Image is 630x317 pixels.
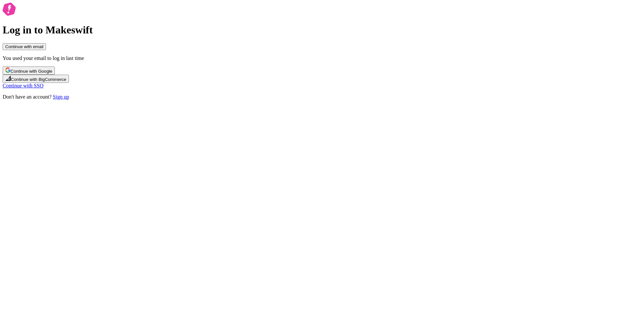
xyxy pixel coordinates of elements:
[3,75,69,83] button: Continue with BigCommerce
[3,94,627,100] p: Don't have an account?
[5,44,43,49] span: Continue with email
[3,83,43,88] a: Continue with SSO
[3,55,627,61] p: You used your email to log in last time
[11,77,66,82] span: Continue with BigCommerce
[3,66,55,75] button: Continue with Google
[10,69,52,74] span: Continue with Google
[3,24,627,36] h1: Log in to Makeswift
[3,43,46,50] button: Continue with email
[53,94,69,100] a: Sign up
